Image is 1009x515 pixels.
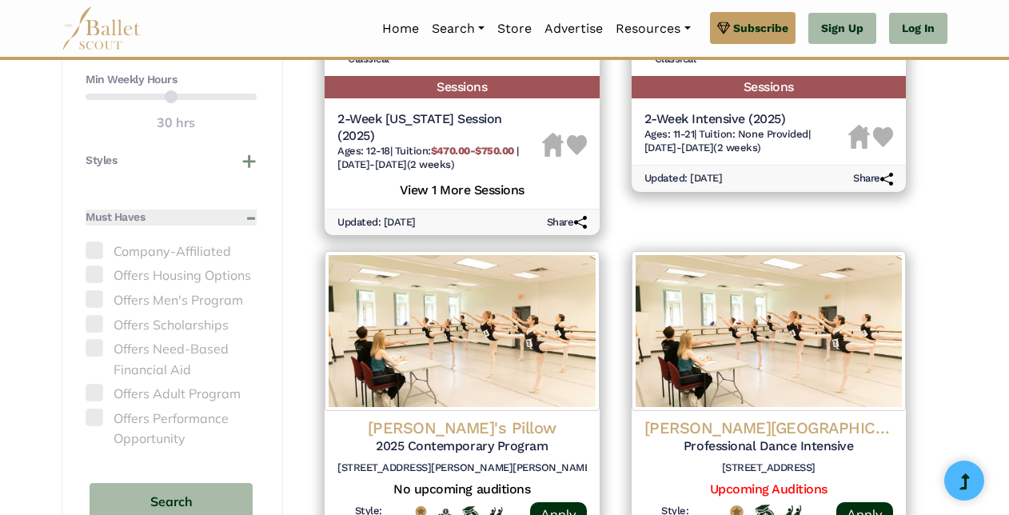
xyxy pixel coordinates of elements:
[710,12,796,44] a: Subscribe
[699,128,808,140] span: Tuition: None Provided
[395,145,517,157] span: Tuition:
[853,172,893,186] h6: Share
[86,339,257,380] label: Offers Need-Based Financial Aid
[86,153,117,169] h4: Styles
[808,13,876,45] a: Sign Up
[337,417,587,438] h4: [PERSON_NAME]'s Pillow
[86,72,257,88] h4: Min Weekly Hours
[644,172,723,186] h6: Updated: [DATE]
[86,265,257,286] label: Offers Housing Options
[337,111,542,145] h5: 2-Week [US_STATE] Session (2025)
[644,438,894,455] h5: Professional Dance Intensive
[733,19,788,37] span: Subscribe
[425,12,491,46] a: Search
[337,461,587,475] h6: [STREET_ADDRESS][PERSON_NAME][PERSON_NAME]
[644,128,849,155] h6: | |
[644,417,894,438] h4: [PERSON_NAME][GEOGRAPHIC_DATA]
[337,145,542,172] h6: | |
[873,127,893,147] img: Heart
[337,481,587,498] h5: No upcoming auditions
[86,290,257,311] label: Offers Men's Program
[567,135,587,155] img: Heart
[717,19,730,37] img: gem.svg
[491,12,538,46] a: Store
[710,481,828,497] a: Upcoming Auditions
[325,251,600,411] img: Logo
[325,76,600,99] h5: Sessions
[538,12,609,46] a: Advertise
[632,76,907,99] h5: Sessions
[644,142,761,154] span: [DATE]-[DATE] (2 weeks)
[86,242,257,262] label: Company-Affiliated
[86,409,257,449] label: Offers Performance Opportunity
[644,461,894,475] h6: [STREET_ADDRESS]
[632,251,907,411] img: Logo
[337,145,390,157] span: Ages: 12-18
[376,12,425,46] a: Home
[86,315,257,336] label: Offers Scholarships
[157,113,195,134] output: 30 hrs
[86,210,145,226] h4: Must Haves
[337,178,587,199] h5: View 1 More Sessions
[86,210,257,226] button: Must Haves
[337,438,587,455] h5: 2025 Contemporary Program
[337,158,454,170] span: [DATE]-[DATE] (2 weeks)
[337,216,416,230] h6: Updated: [DATE]
[644,111,849,128] h5: 2-Week Intensive (2025)
[848,125,870,149] img: Housing Unavailable
[547,216,587,230] h6: Share
[86,384,257,405] label: Offers Adult Program
[86,153,257,169] button: Styles
[542,133,564,157] img: Housing Unavailable
[609,12,696,46] a: Resources
[644,128,695,140] span: Ages: 11-21
[889,13,947,45] a: Log In
[431,145,514,157] b: $470.00-$750.00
